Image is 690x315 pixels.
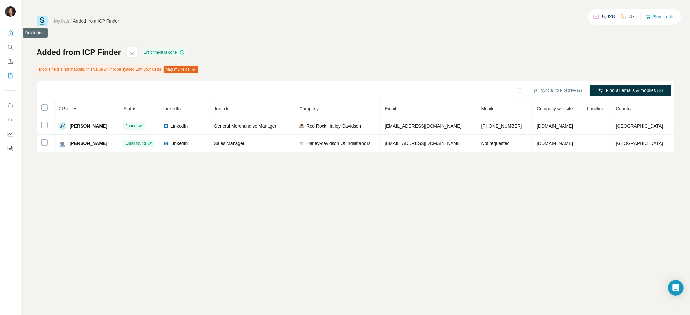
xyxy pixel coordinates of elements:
span: Company website [537,106,573,111]
button: Find all emails & mobiles (2) [590,85,671,96]
span: Landline [587,106,604,111]
img: Avatar [59,122,66,130]
button: Use Surfe API [5,114,16,126]
span: 2 Profiles [59,106,77,111]
button: Feedback [5,142,16,154]
span: Not requested [481,141,510,146]
span: [GEOGRAPHIC_DATA] [616,141,663,146]
div: Enrichment is done [142,48,187,56]
div: Added from ICP Finder [73,18,119,24]
button: Dashboard [5,128,16,140]
span: [EMAIL_ADDRESS][DOMAIN_NAME] [385,141,461,146]
span: [PHONE_NUMBER] [481,123,522,129]
span: [DOMAIN_NAME] [537,141,573,146]
img: LinkedIn logo [163,141,169,146]
button: Search [5,41,16,53]
span: [GEOGRAPHIC_DATA] [616,123,663,129]
span: Mobile [481,106,495,111]
span: Status [123,106,136,111]
h1: Added from ICP Finder [37,47,121,58]
img: Avatar [5,6,16,17]
button: Sync all to Pipedrive (2) [529,86,586,95]
span: General Merchandise Manager [214,123,276,129]
p: 5,028 [602,13,615,21]
span: LinkedIn [163,106,181,111]
span: Company [299,106,319,111]
span: LinkedIn [170,140,188,147]
span: Sales Manager [214,141,244,146]
p: 87 [629,13,635,21]
span: Email found [125,141,146,146]
span: Red Rock Harley-Davidson [306,123,361,129]
a: My lists [54,18,69,24]
button: My lists [5,70,16,81]
span: [PERSON_NAME] [70,140,107,147]
button: Buy credits [646,12,676,21]
span: LinkedIn [170,123,188,129]
div: Mobile field is not mapped, this value will not be synced with your CRM [37,64,199,75]
img: company-logo [299,123,304,129]
li: / [71,18,72,24]
span: Email [385,106,396,111]
img: Surfe Logo [37,16,48,26]
div: Open Intercom Messenger [668,280,684,296]
img: company-logo [299,141,304,146]
button: Use Surfe on LinkedIn [5,100,16,111]
span: Find all emails & mobiles (2) [606,87,663,94]
button: Quick start [5,27,16,39]
span: Harley-davidson Of Indianapolis [306,140,370,147]
span: Country [616,106,632,111]
span: [PERSON_NAME] [70,123,107,129]
img: LinkedIn logo [163,123,169,129]
span: [EMAIL_ADDRESS][DOMAIN_NAME] [385,123,461,129]
span: Job title [214,106,229,111]
span: Found [125,123,136,129]
button: Enrich CSV [5,56,16,67]
button: Map my fields [164,66,198,73]
span: [DOMAIN_NAME] [537,123,573,129]
img: Avatar [59,140,66,147]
